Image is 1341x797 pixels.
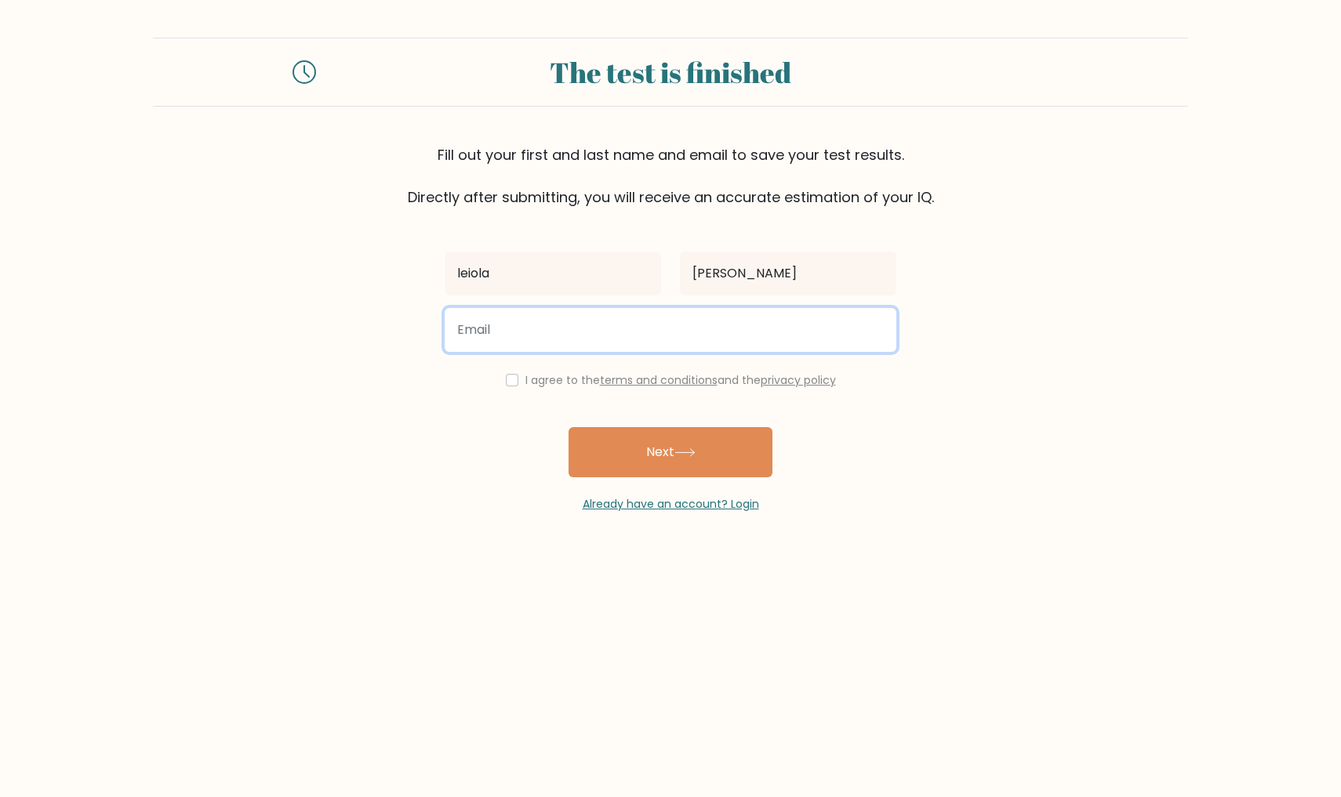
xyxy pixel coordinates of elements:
[525,372,836,388] label: I agree to the and the
[583,496,759,512] a: Already have an account? Login
[600,372,718,388] a: terms and conditions
[680,252,896,295] input: Last name
[153,144,1188,208] div: Fill out your first and last name and email to save your test results. Directly after submitting,...
[445,308,896,352] input: Email
[569,427,772,477] button: Next
[335,51,1006,93] div: The test is finished
[445,252,661,295] input: First name
[761,372,836,388] a: privacy policy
